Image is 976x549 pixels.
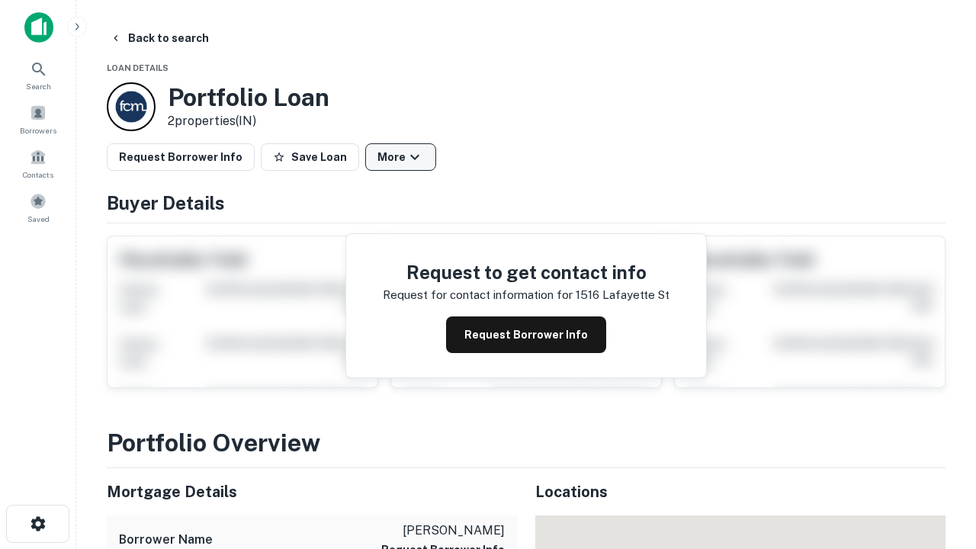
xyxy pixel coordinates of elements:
h4: Request to get contact info [383,258,669,286]
button: More [365,143,436,171]
span: Borrowers [20,124,56,136]
button: Request Borrower Info [107,143,255,171]
h5: Locations [535,480,945,503]
span: Contacts [23,169,53,181]
p: 1516 lafayette st [576,286,669,304]
h3: Portfolio Overview [107,425,945,461]
span: Search [26,80,51,92]
iframe: Chat Widget [900,378,976,451]
h5: Mortgage Details [107,480,517,503]
a: Search [5,54,72,95]
button: Save Loan [261,143,359,171]
p: 2 properties (IN) [168,112,329,130]
h4: Buyer Details [107,189,945,217]
span: Loan Details [107,63,169,72]
button: Request Borrower Info [446,316,606,353]
p: Request for contact information for [383,286,573,304]
span: Saved [27,213,50,225]
h3: Portfolio Loan [168,83,329,112]
p: [PERSON_NAME] [381,522,505,540]
img: capitalize-icon.png [24,12,53,43]
a: Saved [5,187,72,228]
a: Contacts [5,143,72,184]
h6: Borrower Name [119,531,213,549]
a: Borrowers [5,98,72,140]
button: Back to search [104,24,215,52]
